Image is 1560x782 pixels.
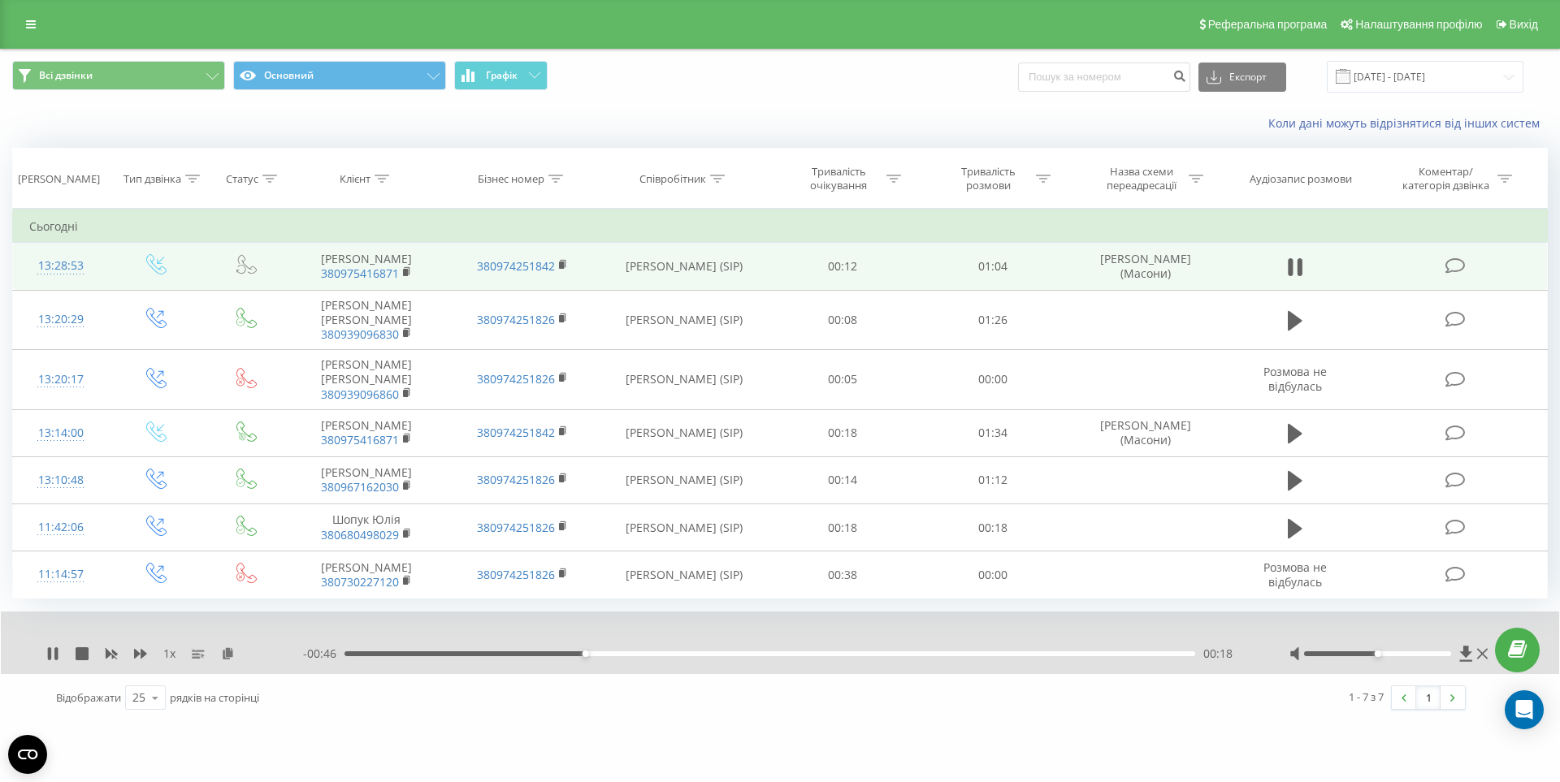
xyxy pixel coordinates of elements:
div: 1 - 7 з 7 [1349,689,1384,705]
td: 01:12 [917,456,1067,503]
div: Назва схеми переадресації [1098,165,1185,192]
span: Розмова не відбулась [1263,364,1327,394]
td: 00:14 [768,456,917,503]
td: [PERSON_NAME] [288,551,444,598]
a: 380730227120 [321,574,399,590]
a: 380974251826 [477,520,555,535]
td: [PERSON_NAME] [288,243,444,290]
td: [PERSON_NAME] (SIP) [600,409,768,456]
div: Коментар/категорія дзвінка [1398,165,1493,192]
button: Основний [233,61,446,90]
td: [PERSON_NAME] [288,409,444,456]
div: 25 [132,689,145,706]
div: 13:20:29 [29,304,93,335]
div: Open Intercom Messenger [1505,690,1544,729]
div: Accessibility label [583,650,589,657]
td: [PERSON_NAME] (SIP) [600,551,768,598]
td: 00:18 [768,504,917,551]
span: Всі дзвінки [39,69,93,82]
div: Accessibility label [1374,650,1380,657]
td: [PERSON_NAME] (SIP) [600,290,768,350]
a: 380974251826 [477,567,555,582]
a: 380975416871 [321,432,399,447]
span: 1 x [163,646,175,662]
div: 13:20:17 [29,364,93,395]
td: [PERSON_NAME] (SIP) [600,504,768,551]
a: 1 [1416,686,1441,709]
div: Тривалість розмови [945,165,1032,192]
a: 380974251826 [477,472,555,487]
td: [PERSON_NAME] (SIP) [600,456,768,503]
td: [PERSON_NAME] [288,456,444,503]
td: 01:04 [917,243,1067,290]
td: 00:12 [768,243,917,290]
td: [PERSON_NAME] [PERSON_NAME] [288,290,444,350]
div: Аудіозапис розмови [1250,172,1352,186]
span: 00:18 [1203,646,1233,662]
a: 380975416871 [321,266,399,281]
td: 01:26 [917,290,1067,350]
div: 13:14:00 [29,417,93,449]
td: 00:00 [917,350,1067,410]
a: 380974251826 [477,312,555,327]
a: Коли дані можуть відрізнятися вiд інших систем [1268,115,1548,131]
td: 00:18 [917,504,1067,551]
td: 00:05 [768,350,917,410]
div: Статус [226,172,258,186]
a: 380939096830 [321,326,399,342]
td: [PERSON_NAME] (Масони) [1068,243,1224,290]
td: [PERSON_NAME] [PERSON_NAME] [288,350,444,410]
a: 380939096860 [321,387,399,402]
div: Бізнес номер [478,172,544,186]
td: 00:18 [768,409,917,456]
input: Пошук за номером [1018,63,1190,92]
span: Вихід [1510,18,1538,31]
a: 380974251842 [477,258,555,274]
td: Сьогодні [13,210,1548,243]
td: [PERSON_NAME] (SIP) [600,243,768,290]
div: 13:28:53 [29,250,93,282]
div: [PERSON_NAME] [18,172,100,186]
td: [PERSON_NAME] (SIP) [600,350,768,410]
div: 11:14:57 [29,559,93,590]
div: Тип дзвінка [123,172,181,186]
a: 380967162030 [321,479,399,495]
button: Open CMP widget [8,735,47,774]
td: 00:08 [768,290,917,350]
div: Тривалість очікування [795,165,882,192]
span: рядків на сторінці [170,690,259,705]
span: Налаштування профілю [1355,18,1482,31]
span: Реферальна програма [1208,18,1328,31]
span: Графік [486,70,518,81]
button: Всі дзвінки [12,61,225,90]
span: - 00:46 [303,646,344,662]
div: 13:10:48 [29,464,93,496]
td: 00:00 [917,551,1067,598]
td: 00:38 [768,551,917,598]
span: Відображати [56,690,121,705]
td: 01:34 [917,409,1067,456]
a: 380680498029 [321,527,399,542]
div: 11:42:06 [29,512,93,543]
div: Співробітник [639,172,706,186]
button: Експорт [1198,63,1286,92]
td: Шопук Юлія [288,504,444,551]
button: Графік [454,61,548,90]
a: 380974251842 [477,425,555,440]
a: 380974251826 [477,371,555,387]
span: Розмова не відбулась [1263,559,1327,590]
td: [PERSON_NAME] (Масони) [1068,409,1224,456]
div: Клієнт [340,172,370,186]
